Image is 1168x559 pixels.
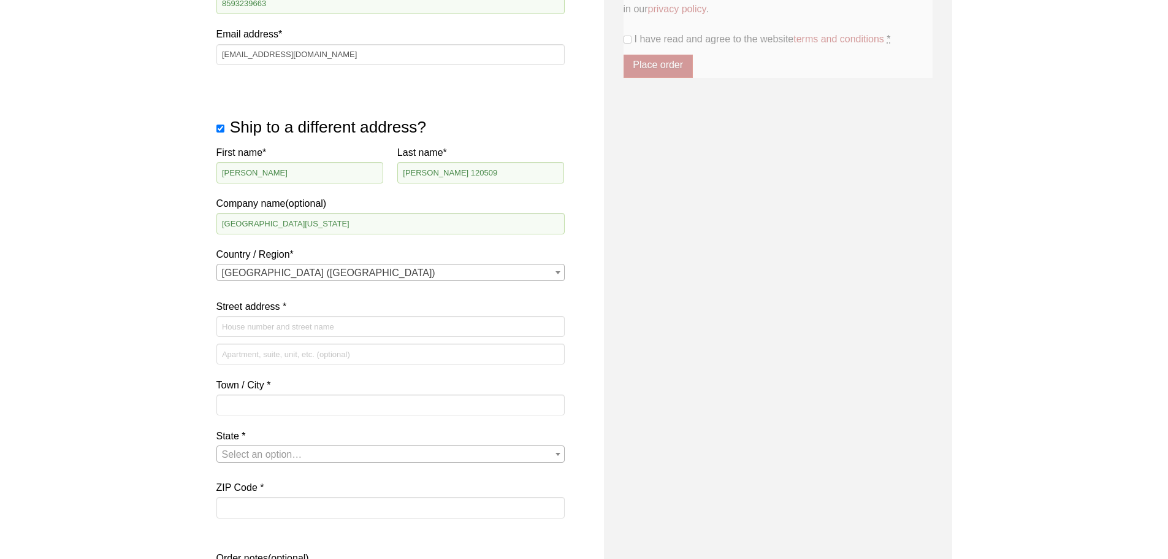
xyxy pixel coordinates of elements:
input: House number and street name [216,316,565,337]
label: ZIP Code [216,479,565,496]
span: Country / Region [216,264,565,281]
span: (optional) [285,198,326,209]
span: Ship to a different address? [230,118,426,136]
label: First name [216,144,384,161]
label: Town / City [216,377,565,393]
span: Select an option… [222,449,302,460]
label: Country / Region [216,246,565,263]
input: Apartment, suite, unit, etc. (optional) [216,344,565,364]
span: State [216,445,565,463]
label: Street address [216,298,565,315]
label: Company name [216,144,565,212]
span: United States (US) [217,264,564,282]
label: State [216,428,565,444]
label: Last name [397,144,565,161]
label: Email address [216,26,565,42]
input: Ship to a different address? [216,125,224,133]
